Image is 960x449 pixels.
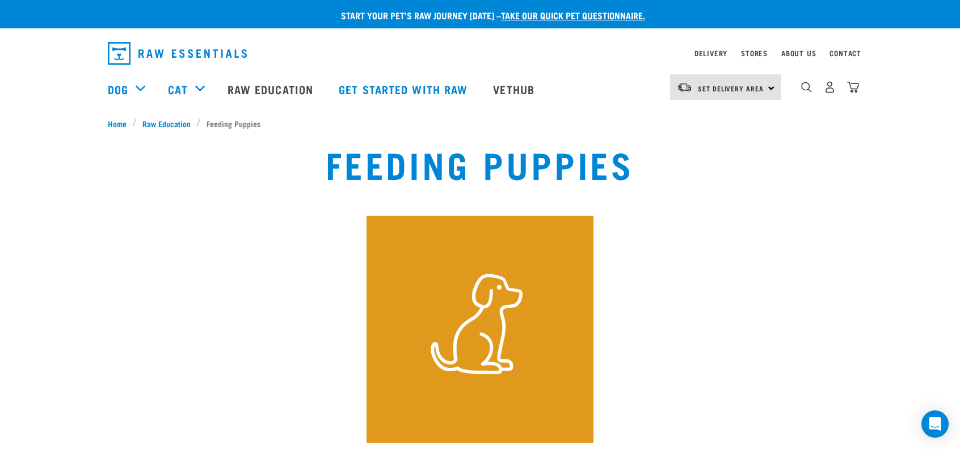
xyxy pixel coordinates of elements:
span: Set Delivery Area [698,86,764,90]
img: van-moving.png [677,82,692,93]
img: user.png [824,81,836,93]
a: Raw Education [137,118,197,129]
span: Raw Education [142,118,191,129]
a: Cat [168,81,187,98]
a: Home [108,118,133,129]
nav: breadcrumbs [108,118,852,129]
a: Dog [108,81,128,98]
img: Raw Essentials Logo [108,42,247,65]
span: Home [108,118,127,129]
a: Delivery [694,51,727,55]
a: Get started with Raw [327,66,482,112]
a: Stores [741,51,768,55]
a: About Us [781,51,816,55]
a: Vethub [482,66,549,112]
a: take our quick pet questionnaire. [501,12,645,18]
a: Raw Education [216,66,327,112]
h1: Feeding Puppies [326,143,634,184]
a: Contact [830,51,861,55]
img: home-icon-1@2x.png [801,82,812,93]
div: Open Intercom Messenger [921,410,949,438]
img: home-icon@2x.png [847,81,859,93]
img: Puppy-Icon.png [367,216,593,443]
nav: dropdown navigation [99,37,861,69]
